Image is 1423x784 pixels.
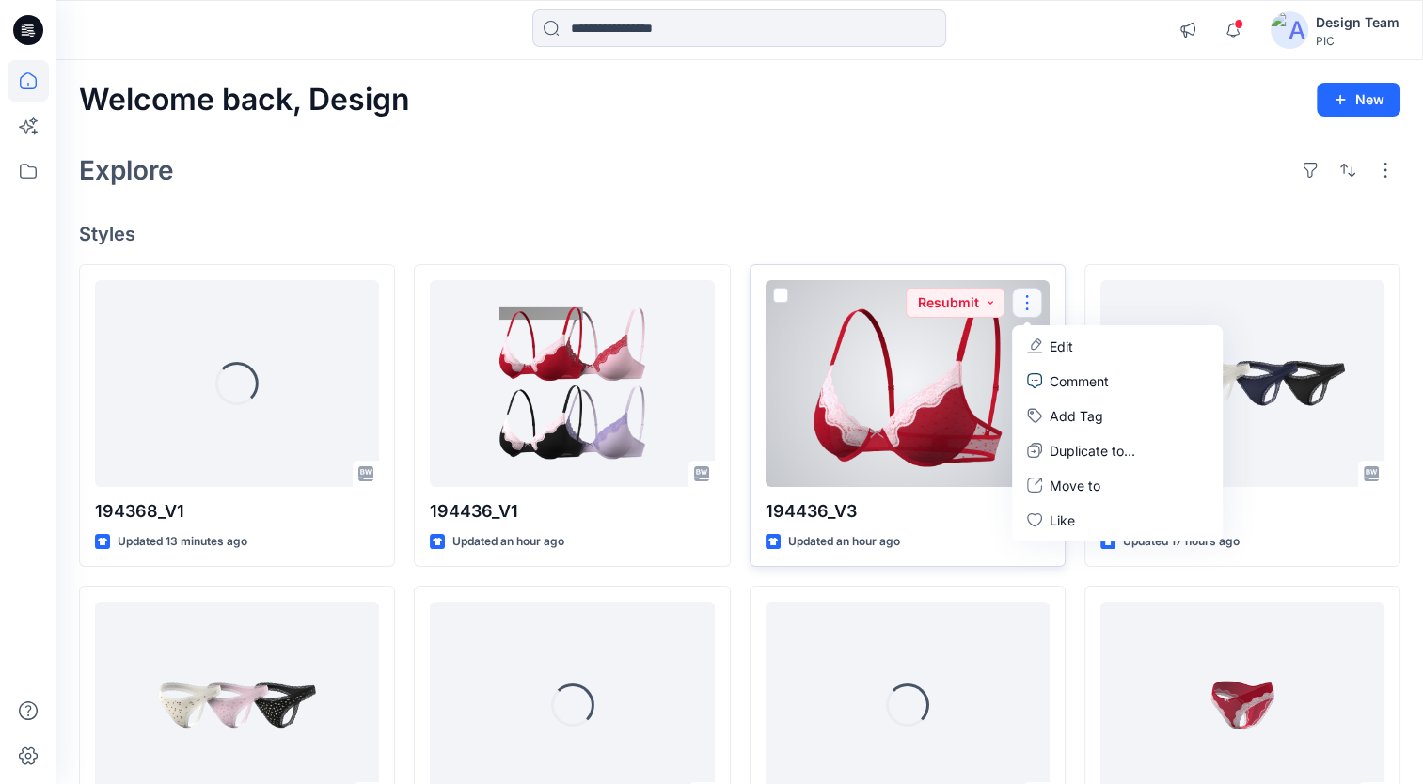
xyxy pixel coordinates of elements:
[1271,11,1308,49] img: avatar
[1317,83,1400,117] button: New
[1100,280,1384,487] a: 194371
[1050,476,1100,495] p: Move to
[79,223,1400,245] h4: Styles
[1316,34,1399,48] div: PIC
[430,280,714,487] a: 194436_V1
[1016,329,1219,364] a: Edit
[95,498,379,525] p: 194368_V1
[118,532,247,552] p: Updated 13 minutes ago
[788,532,900,552] p: Updated an hour ago
[452,532,564,552] p: Updated an hour ago
[1050,510,1075,530] p: Like
[1316,11,1399,34] div: Design Team
[430,498,714,525] p: 194436_V1
[766,498,1050,525] p: 194436_V3
[1123,532,1240,552] p: Updated 17 hours ago
[766,280,1050,487] a: 194436_V3
[1050,371,1109,391] p: Comment
[79,83,410,118] h2: Welcome back, Design
[1016,399,1219,433] button: Add Tag
[1050,441,1135,461] p: Duplicate to...
[1100,498,1384,525] p: 194371
[79,155,174,185] h2: Explore
[1050,337,1073,356] p: Edit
